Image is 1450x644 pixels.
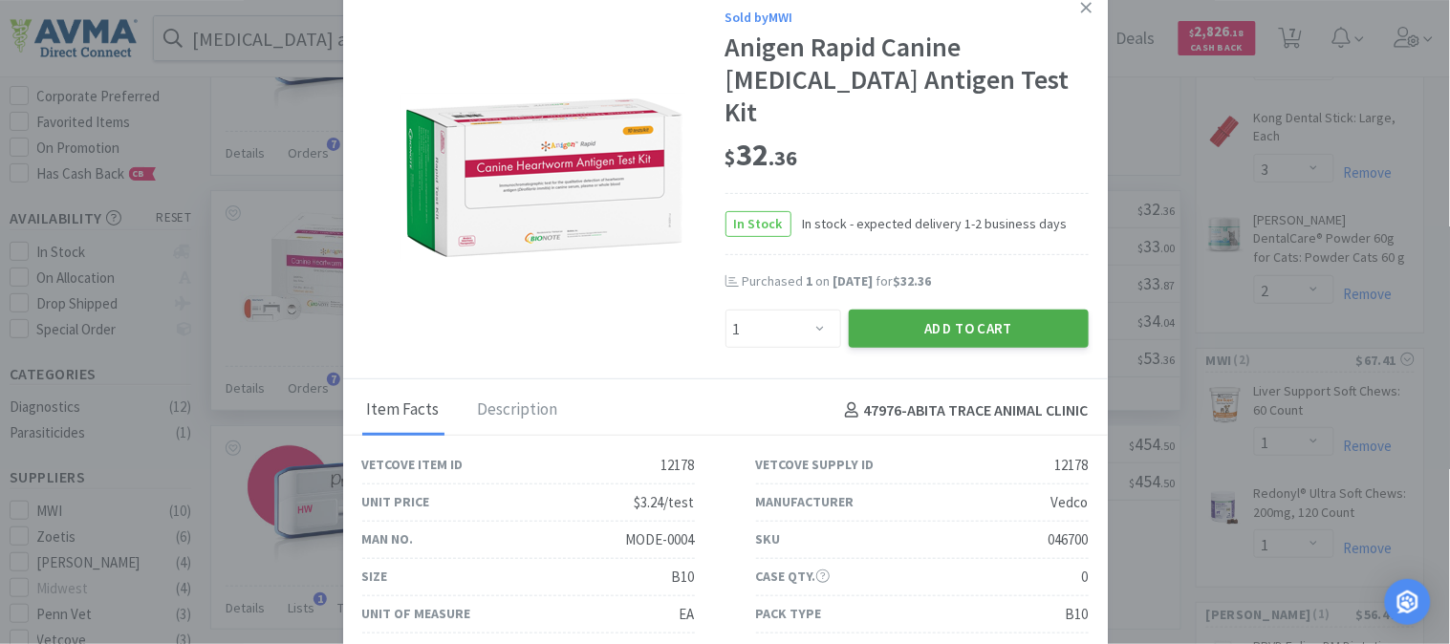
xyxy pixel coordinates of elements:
div: 12178 [1055,454,1089,477]
div: Anigen Rapid Canine [MEDICAL_DATA] Antigen Test Kit [725,32,1089,128]
div: B10 [1066,603,1089,626]
img: 54f8580adc1e4deb9a5f8d27c0e94767_12178.png [400,93,687,262]
div: 12178 [661,454,695,477]
button: Add to Cart [849,310,1089,348]
span: $32.36 [894,272,932,290]
span: . 36 [769,144,798,171]
div: Unit Price [362,491,430,512]
span: $ [725,144,737,171]
div: Description [473,387,563,435]
div: Pack Type [756,603,822,624]
div: Manufacturer [756,491,855,512]
div: Unit of Measure [362,603,471,624]
div: Purchased on for [743,272,1089,291]
div: 046700 [1049,528,1089,551]
div: SKU [756,528,781,549]
div: Open Intercom Messenger [1385,579,1431,625]
div: 0 [1082,566,1089,589]
div: Vetcove Supply ID [756,454,875,475]
span: 1 [807,272,813,290]
span: In Stock [726,212,790,236]
div: B10 [672,566,695,589]
div: Man No. [362,528,414,549]
div: Vetcove Item ID [362,454,464,475]
div: Case Qty. [756,566,830,587]
span: [DATE] [833,272,874,290]
div: Vedco [1051,491,1089,514]
div: $3.24/test [635,491,695,514]
h4: 47976 - ABITA TRACE ANIMAL CLINIC [837,398,1089,423]
span: 32 [725,136,798,174]
div: EA [680,603,695,626]
div: Size [362,566,388,587]
span: In stock - expected delivery 1-2 business days [791,213,1068,234]
div: MODE-0004 [626,528,695,551]
div: Sold by MWI [725,7,1089,28]
div: Item Facts [362,387,444,435]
